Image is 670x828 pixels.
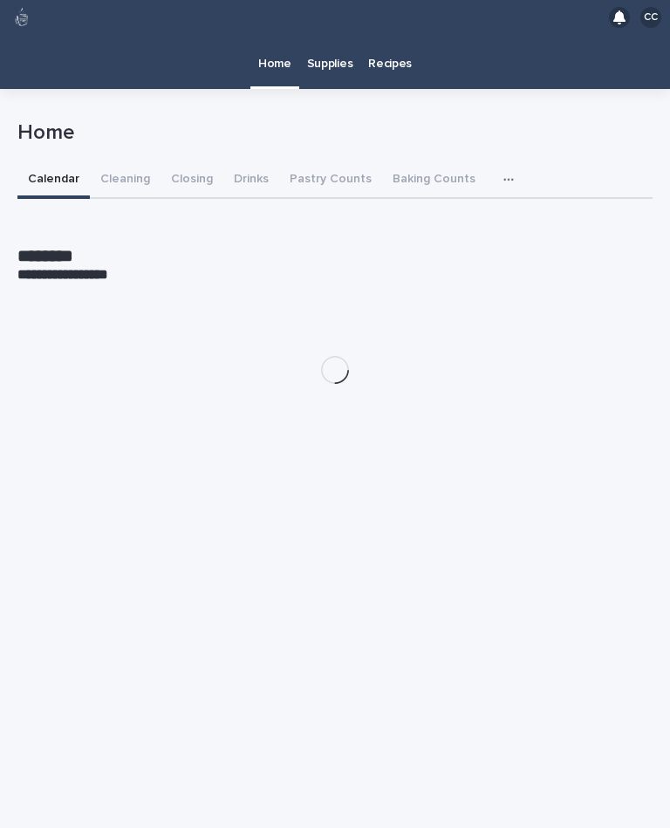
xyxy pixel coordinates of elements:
button: Pastry Counts [279,162,382,199]
button: Baking Counts [382,162,486,199]
div: CC [640,7,661,28]
button: Closing [161,162,223,199]
a: Recipes [360,35,420,89]
button: Cleaning [90,162,161,199]
a: Home [250,35,299,86]
button: Drinks [223,162,279,199]
img: 80hjoBaRqlyywVK24fQd [10,6,33,29]
button: Calendar [17,162,90,199]
p: Recipes [368,35,412,72]
p: Supplies [307,35,353,72]
a: Supplies [299,35,361,89]
p: Home [258,35,291,72]
p: Home [17,120,646,146]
